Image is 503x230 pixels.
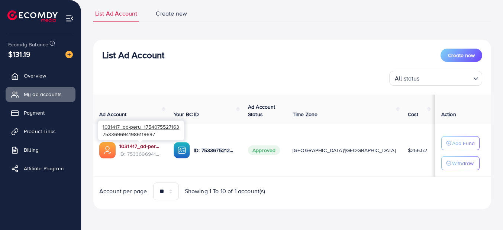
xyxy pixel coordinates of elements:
[6,161,75,176] a: Affiliate Program
[156,9,187,18] span: Create new
[99,111,127,118] span: Ad Account
[185,187,265,195] span: Showing 1 To 10 of 1 account(s)
[471,197,497,224] iframe: Chat
[6,105,75,120] a: Payment
[102,50,164,60] h3: List Ad Account
[8,41,48,48] span: Ecomdy Balance
[422,72,470,84] input: Search for option
[452,139,475,148] p: Add Fund
[441,49,482,62] button: Create new
[119,150,162,158] span: ID: 7533696941986119697
[441,156,480,170] button: Withdraw
[248,103,275,118] span: Ad Account Status
[103,123,179,130] span: 1031417_ad-peru_1754075527163
[174,111,199,118] span: Your BC ID
[6,124,75,139] a: Product Links
[408,111,419,118] span: Cost
[389,71,482,86] div: Search for option
[393,73,421,84] span: All status
[65,51,73,58] img: image
[99,142,116,158] img: ic-ads-acc.e4c84228.svg
[8,49,30,59] span: $131.19
[24,91,62,98] span: My ad accounts
[452,159,474,168] p: Withdraw
[24,146,39,154] span: Billing
[119,142,162,150] a: 1031417_ad-peru_1754075527163
[293,111,317,118] span: Time Zone
[6,87,75,102] a: My ad accounts
[7,10,58,22] img: logo
[98,121,184,140] div: 7533696941986119697
[24,109,45,116] span: Payment
[6,68,75,83] a: Overview
[65,14,74,23] img: menu
[441,111,456,118] span: Action
[95,9,137,18] span: List Ad Account
[24,72,46,79] span: Overview
[293,147,396,154] span: [GEOGRAPHIC_DATA]/[GEOGRAPHIC_DATA]
[194,146,236,155] p: ID: 7533675212378963985
[24,128,56,135] span: Product Links
[448,52,475,59] span: Create new
[248,145,280,155] span: Approved
[6,142,75,157] a: Billing
[408,147,427,154] span: $256.52
[99,187,147,195] span: Account per page
[174,142,190,158] img: ic-ba-acc.ded83a64.svg
[24,165,64,172] span: Affiliate Program
[441,136,480,150] button: Add Fund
